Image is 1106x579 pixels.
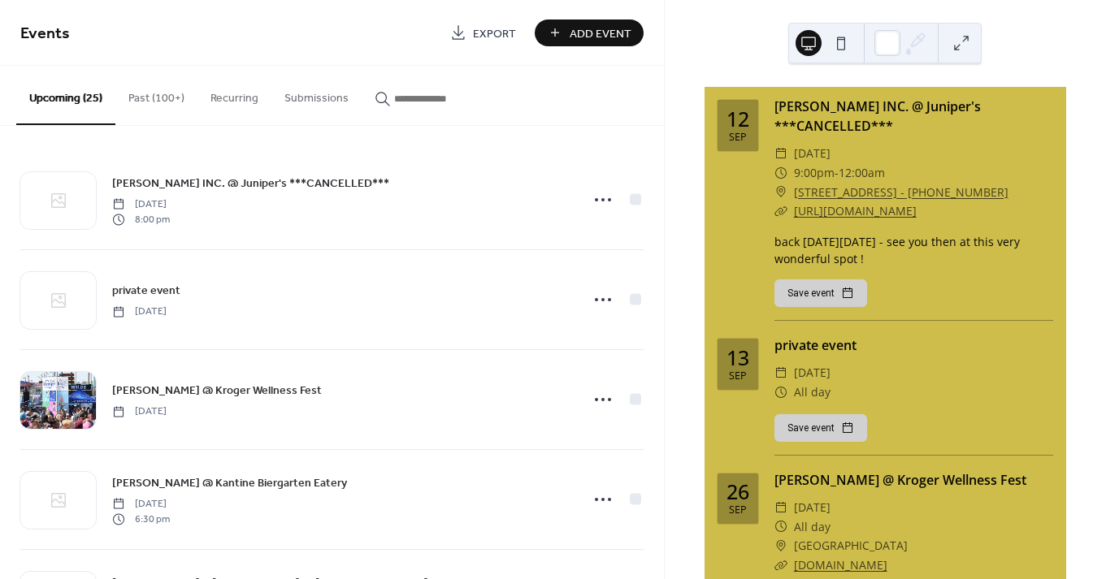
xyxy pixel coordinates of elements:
[774,144,787,163] div: ​
[570,25,631,42] span: Add Event
[535,19,644,46] button: Add Event
[112,475,347,492] span: [PERSON_NAME] @ Kantine Biergarten Eatery
[794,498,831,517] span: [DATE]
[774,555,787,575] div: ​
[112,175,389,192] span: [PERSON_NAME] INC. @ Juniper's ***CANCELLED***
[112,404,167,419] span: [DATE]
[112,382,322,400] span: [PERSON_NAME] @ Kroger Wellness Fest
[774,279,867,307] button: Save event
[271,66,362,123] button: Submissions
[774,414,867,442] button: Save event
[112,281,180,300] a: private event
[835,163,839,183] span: -
[726,109,749,129] div: 12
[774,363,787,382] div: ​
[112,283,180,300] span: private event
[774,163,787,183] div: ​
[473,25,516,42] span: Export
[112,497,170,512] span: [DATE]
[794,144,831,163] span: [DATE]
[794,203,917,218] a: [URL][DOMAIN_NAME]
[774,233,1053,267] div: back [DATE][DATE] - see you then at this very wonderful spot !
[794,536,908,555] span: [GEOGRAPHIC_DATA]
[112,197,170,212] span: [DATE]
[794,163,835,183] span: 9:00pm
[794,382,831,402] span: All day
[729,505,747,516] div: Sep
[438,19,528,46] a: Export
[794,183,1008,202] a: [STREET_ADDRESS] - [PHONE_NUMBER]
[112,512,170,526] span: 6:30 pm
[774,183,787,202] div: ​
[112,381,322,400] a: [PERSON_NAME] @ Kroger Wellness Fest
[729,371,747,382] div: Sep
[726,482,749,502] div: 26
[16,66,115,125] button: Upcoming (25)
[774,517,787,537] div: ​
[112,174,389,192] a: [PERSON_NAME] INC. @ Juniper's ***CANCELLED***
[112,305,167,319] span: [DATE]
[112,212,170,227] span: 8:00 pm
[774,471,1026,489] a: [PERSON_NAME] @ Kroger Wellness Fest
[112,473,347,492] a: [PERSON_NAME] @ Kantine Biergarten Eatery
[774,382,787,402] div: ​
[197,66,271,123] button: Recurring
[726,348,749,368] div: 13
[729,132,747,143] div: Sep
[774,201,787,221] div: ​
[774,97,981,135] a: [PERSON_NAME] INC. @ Juniper's ***CANCELLED***
[774,536,787,555] div: ​
[794,517,831,537] span: All day
[115,66,197,123] button: Past (100+)
[794,557,887,573] a: [DOMAIN_NAME]
[839,163,885,183] span: 12:00am
[794,363,831,382] span: [DATE]
[20,18,70,50] span: Events
[774,335,1053,355] div: private event
[774,498,787,517] div: ​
